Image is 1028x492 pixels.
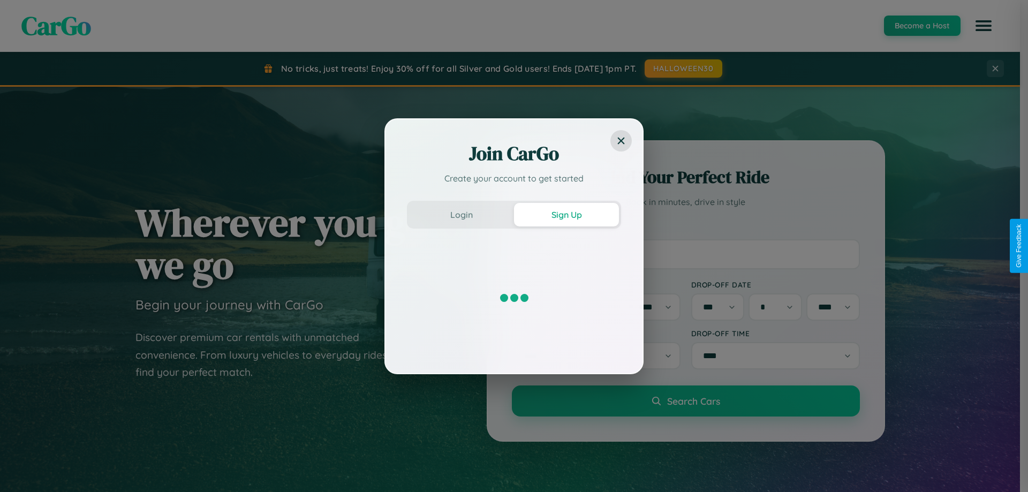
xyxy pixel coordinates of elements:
button: Sign Up [514,203,619,226]
h2: Join CarGo [407,141,621,166]
div: Give Feedback [1015,224,1023,268]
p: Create your account to get started [407,172,621,185]
iframe: Intercom live chat [11,456,36,481]
button: Login [409,203,514,226]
